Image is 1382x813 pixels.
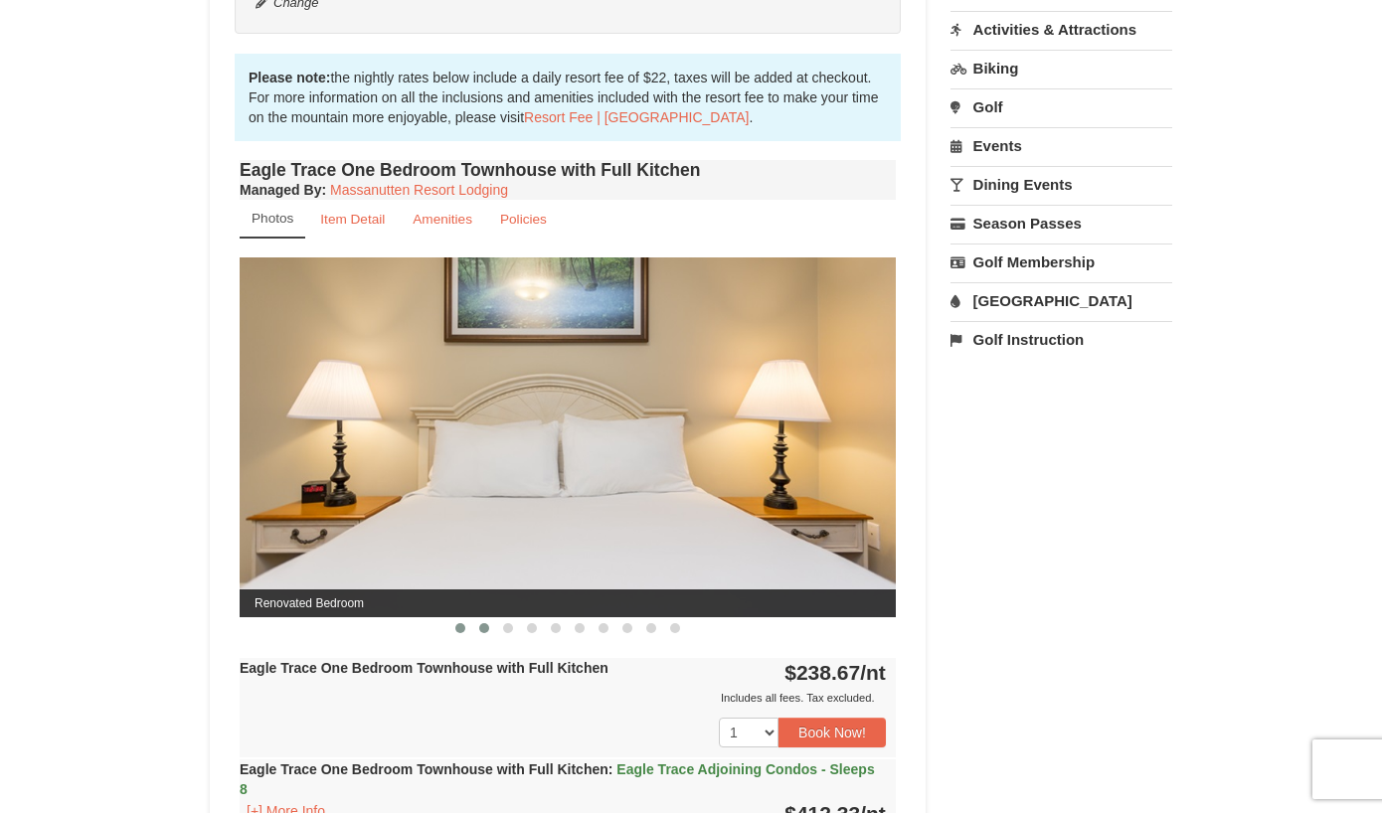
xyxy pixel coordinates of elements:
div: the nightly rates below include a daily resort fee of $22, taxes will be added at checkout. For m... [235,54,901,141]
small: Item Detail [320,212,385,227]
a: Activities & Attractions [950,11,1172,48]
a: Events [950,127,1172,164]
button: Book Now! [778,718,886,747]
a: Item Detail [307,200,398,239]
span: Managed By [240,182,321,198]
span: : [608,761,613,777]
strong: Eagle Trace One Bedroom Townhouse with Full Kitchen [240,660,608,676]
a: Resort Fee | [GEOGRAPHIC_DATA] [524,109,749,125]
a: [GEOGRAPHIC_DATA] [950,282,1172,319]
a: Massanutten Resort Lodging [330,182,508,198]
a: Dining Events [950,166,1172,203]
img: Renovated Bedroom [240,257,896,616]
a: Golf [950,88,1172,125]
small: Amenities [413,212,472,227]
small: Photos [252,211,293,226]
div: Includes all fees. Tax excluded. [240,688,886,708]
h4: Eagle Trace One Bedroom Townhouse with Full Kitchen [240,160,896,180]
span: Eagle Trace Adjoining Condos - Sleeps 8 [240,761,875,797]
strong: Eagle Trace One Bedroom Townhouse with Full Kitchen [240,761,875,797]
span: /nt [860,661,886,684]
a: Policies [487,200,560,239]
a: Golf Instruction [950,321,1172,358]
small: Policies [500,212,547,227]
a: Photos [240,200,305,239]
strong: Please note: [249,70,330,85]
a: Golf Membership [950,244,1172,280]
a: Season Passes [950,205,1172,242]
span: Renovated Bedroom [240,589,896,617]
a: Biking [950,50,1172,86]
strong: : [240,182,326,198]
strong: $238.67 [784,661,886,684]
a: Amenities [400,200,485,239]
